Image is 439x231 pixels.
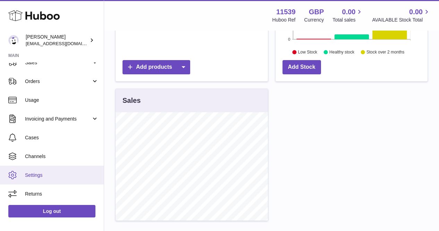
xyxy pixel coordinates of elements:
div: [PERSON_NAME] [26,34,88,47]
strong: GBP [309,7,324,17]
a: 0.00 Total sales [332,7,363,23]
span: 0.00 [342,7,356,17]
span: Total sales [332,17,363,23]
span: Returns [25,191,99,197]
span: Channels [25,153,99,160]
span: [EMAIL_ADDRESS][DOMAIN_NAME] [26,41,102,46]
span: AVAILABLE Stock Total [372,17,431,23]
span: 0.00 [409,7,423,17]
text: 0 [288,37,290,41]
strong: 11539 [276,7,296,17]
a: 0.00 AVAILABLE Stock Total [372,7,431,23]
span: Settings [25,172,99,179]
a: Log out [8,205,95,217]
h3: Sales [123,96,141,105]
text: Low Stock [298,50,317,55]
img: alperaslan1535@gmail.com [8,35,19,46]
text: Healthy stock [329,50,355,55]
span: Sales [25,59,91,66]
a: Add Stock [282,60,321,74]
div: Currency [304,17,324,23]
text: Stock over 2 months [366,50,404,55]
span: Usage [25,97,99,104]
a: Add products [123,60,190,74]
span: Cases [25,134,99,141]
div: Huboo Ref [272,17,296,23]
span: Invoicing and Payments [25,116,91,122]
span: Orders [25,78,91,85]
